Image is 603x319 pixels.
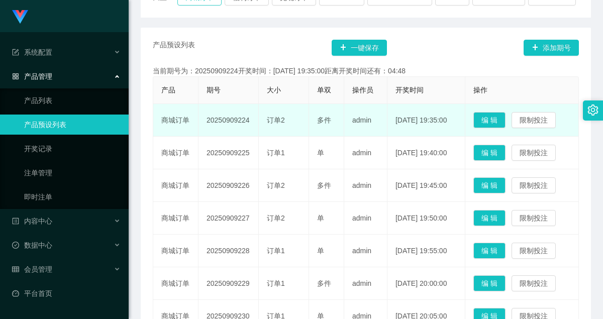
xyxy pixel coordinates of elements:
span: 内容中心 [12,217,52,225]
td: [DATE] 19:40:00 [387,137,465,169]
button: 限制投注 [512,243,556,259]
td: [DATE] 19:50:00 [387,202,465,235]
button: 编 辑 [473,243,506,259]
span: 单双 [317,86,331,94]
span: 订单1 [267,279,285,287]
span: 多件 [317,279,331,287]
a: 产品列表 [24,90,121,111]
i: 图标: profile [12,218,19,225]
span: 单 [317,247,324,255]
span: 产品预设列表 [153,40,195,56]
button: 限制投注 [512,275,556,291]
td: admin [344,202,387,235]
td: [DATE] 19:55:00 [387,235,465,267]
td: 商城订单 [153,267,198,300]
td: 商城订单 [153,169,198,202]
button: 编 辑 [473,210,506,226]
span: 单 [317,149,324,157]
i: 图标: form [12,49,19,56]
td: 20250909224 [198,104,259,137]
td: 商城订单 [153,202,198,235]
td: 商城订单 [153,235,198,267]
a: 开奖记录 [24,139,121,159]
td: admin [344,235,387,267]
button: 编 辑 [473,145,506,161]
td: 20250909225 [198,137,259,169]
span: 订单1 [267,149,285,157]
a: 注单管理 [24,163,121,183]
span: 大小 [267,86,281,94]
span: 产品 [161,86,175,94]
td: 商城订单 [153,137,198,169]
span: 多件 [317,116,331,124]
button: 限制投注 [512,145,556,161]
td: 20250909229 [198,267,259,300]
td: [DATE] 20:00:00 [387,267,465,300]
button: 编 辑 [473,275,506,291]
a: 图标: dashboard平台首页 [12,283,121,303]
i: 图标: appstore-o [12,73,19,80]
span: 订单2 [267,116,285,124]
td: admin [344,267,387,300]
a: 即时注单 [24,187,121,207]
td: admin [344,169,387,202]
span: 多件 [317,181,331,189]
td: 20250909228 [198,235,259,267]
div: 当前期号为：20250909224开奖时间：[DATE] 19:35:00距离开奖时间还有：04:48 [153,66,579,76]
td: admin [344,104,387,137]
span: 订单1 [267,247,285,255]
td: [DATE] 19:35:00 [387,104,465,137]
i: 图标: setting [587,104,598,116]
span: 操作员 [352,86,373,94]
img: logo.9652507e.png [12,10,28,24]
span: 系统配置 [12,48,52,56]
button: 限制投注 [512,177,556,193]
span: 订单2 [267,214,285,222]
td: [DATE] 19:45:00 [387,169,465,202]
span: 会员管理 [12,265,52,273]
span: 开奖时间 [395,86,424,94]
span: 期号 [207,86,221,94]
td: admin [344,137,387,169]
button: 编 辑 [473,112,506,128]
i: 图标: table [12,266,19,273]
span: 订单2 [267,181,285,189]
td: 20250909226 [198,169,259,202]
span: 产品管理 [12,72,52,80]
span: 操作 [473,86,487,94]
i: 图标: check-circle-o [12,242,19,249]
span: 单 [317,214,324,222]
a: 产品预设列表 [24,115,121,135]
td: 20250909227 [198,202,259,235]
button: 限制投注 [512,210,556,226]
td: 商城订单 [153,104,198,137]
button: 图标: plus添加期号 [524,40,579,56]
button: 图标: plus一键保存 [332,40,387,56]
button: 编 辑 [473,177,506,193]
span: 数据中心 [12,241,52,249]
button: 限制投注 [512,112,556,128]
